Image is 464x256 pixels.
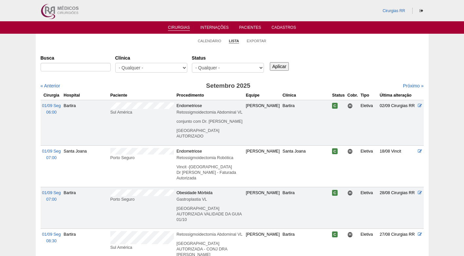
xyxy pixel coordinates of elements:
[42,149,61,160] a: 01/09 Seg 07:00
[46,239,57,243] span: 08:30
[281,91,331,100] th: Clínica
[176,231,243,238] div: Retossigmoidectomia Abdominal VL
[229,39,239,44] a: Lista
[176,109,243,116] div: Retossigmoidectomia Abdominal VL
[42,103,61,115] a: 01/09 Seg 06:00
[109,91,175,100] th: Paciente
[418,149,422,154] a: Editar
[200,25,229,32] a: Internações
[62,187,109,229] td: Bartira
[42,191,61,195] span: 01/09 Seg
[110,155,174,161] div: Porto Seguro
[175,91,245,100] th: Procedimento
[245,100,281,145] td: [PERSON_NAME]
[281,187,331,229] td: Bartira
[46,197,57,202] span: 07:00
[378,91,417,100] th: Última alteração
[347,190,353,196] span: Hospital
[132,81,324,91] h3: Setembro 2025
[347,232,353,237] span: Hospital
[62,145,109,187] td: Santa Joana
[42,103,61,108] span: 01/09 Seg
[192,55,264,61] label: Status
[176,164,243,181] p: Vincit -[GEOGRAPHIC_DATA] Dr [PERSON_NAME] - Faturada Autorizada
[403,83,423,88] a: Próximo »
[359,145,378,187] td: Eletiva
[245,187,281,229] td: [PERSON_NAME]
[110,196,174,203] div: Porto Seguro
[41,55,111,61] label: Busca
[418,232,422,237] a: Editar
[378,145,417,187] td: 18/08 Vincit
[378,100,417,145] td: 02/09 Cirurgias RR
[347,149,353,154] span: Hospital
[245,91,281,100] th: Equipe
[271,25,296,32] a: Cadastros
[41,91,63,100] th: Cirurgia
[41,83,60,88] a: « Anterior
[247,39,266,43] a: Exportar
[359,187,378,229] td: Eletiva
[41,63,111,71] input: Digite os termos que você deseja procurar.
[198,39,221,43] a: Calendário
[175,145,245,187] td: Endometriose
[110,244,174,251] div: Sul América
[62,91,109,100] th: Hospital
[176,155,243,161] div: Retossigmoidectomia Robótica
[281,100,331,145] td: Bartira
[332,190,338,196] span: Confirmada
[270,62,289,71] input: Aplicar
[359,91,378,100] th: Tipo
[359,100,378,145] td: Eletiva
[42,149,61,154] span: 01/09 Seg
[332,148,338,154] span: Confirmada
[176,206,243,223] p: [GEOGRAPHIC_DATA] AUTORIZADA VALIDADE DA GUIA 01/10
[110,109,174,116] div: Sul América
[331,91,346,100] th: Status
[347,103,353,109] span: Hospital
[332,103,338,109] span: Confirmada
[418,103,422,108] a: Editar
[175,187,245,229] td: Obesidade Mórbida
[239,25,261,32] a: Pacientes
[346,91,359,100] th: Cobr.
[332,231,338,237] span: Confirmada
[281,145,331,187] td: Santa Joana
[419,9,423,13] i: Sair
[176,128,243,139] p: [GEOGRAPHIC_DATA] AUTORIZADO
[46,155,57,160] span: 07:00
[176,196,243,203] div: Gastroplastia VL
[115,55,187,61] label: Clínica
[46,110,57,115] span: 06:00
[42,191,61,202] a: 01/09 Seg 07:00
[378,187,417,229] td: 28/08 Cirurgias RR
[245,145,281,187] td: [PERSON_NAME]
[42,232,61,237] span: 01/09 Seg
[168,25,190,31] a: Cirurgias
[62,100,109,145] td: Bartira
[42,232,61,243] a: 01/09 Seg 08:30
[176,119,243,124] p: conjunto com Dr. [PERSON_NAME]
[382,9,405,13] a: Cirurgias RR
[175,100,245,145] td: Endometriose
[418,191,422,195] a: Editar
